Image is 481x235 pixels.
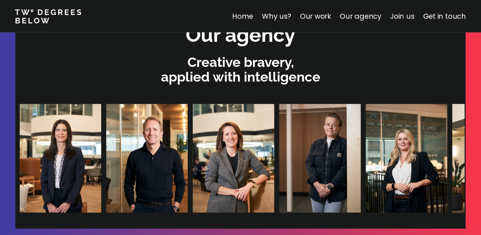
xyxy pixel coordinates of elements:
h2: Our agency [186,21,295,48]
img: Halina [366,104,447,213]
img: Dani [279,104,361,213]
a: Our work [300,11,331,21]
a: Why us? [262,11,291,21]
a: Our agency [340,11,381,21]
img: Clare [20,104,101,213]
a: Join us [390,11,415,21]
a: Get in touch [423,11,466,21]
img: James [106,104,188,213]
a: Home [232,11,253,21]
img: Gemma [193,104,274,213]
p: Creative bravery, applied with intelligence [19,55,462,84]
